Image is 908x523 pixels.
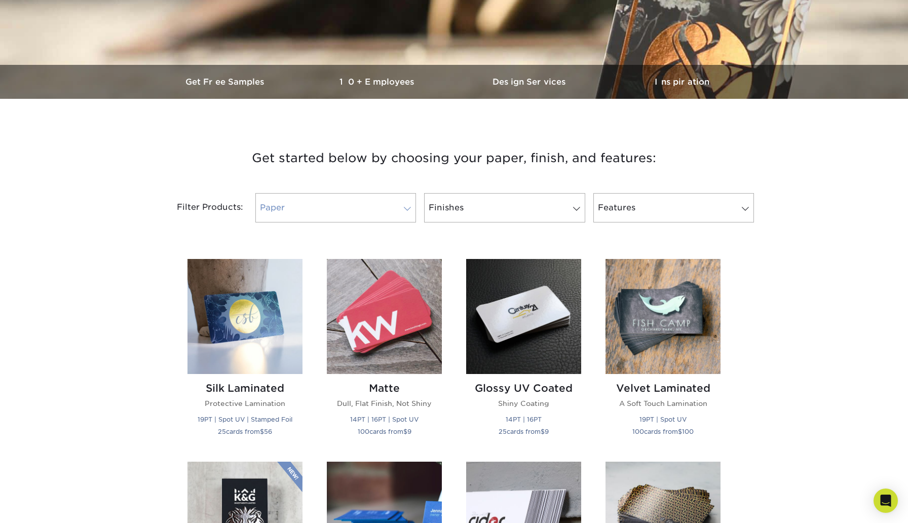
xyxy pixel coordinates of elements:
a: Velvet Laminated Business Cards Velvet Laminated A Soft Touch Lamination 19PT | Spot UV 100cards ... [606,259,721,449]
p: Protective Lamination [187,398,302,408]
span: 9 [545,428,549,435]
small: 19PT | Spot UV | Stamped Foil [198,416,292,423]
img: Silk Laminated Business Cards [187,259,302,374]
h3: Get Free Samples [150,77,302,87]
span: 56 [264,428,272,435]
h2: Silk Laminated [187,382,302,394]
p: A Soft Touch Lamination [606,398,721,408]
span: $ [260,428,264,435]
a: Silk Laminated Business Cards Silk Laminated Protective Lamination 19PT | Spot UV | Stamped Foil ... [187,259,302,449]
img: New Product [277,462,302,492]
span: $ [541,428,545,435]
a: Matte Business Cards Matte Dull, Flat Finish, Not Shiny 14PT | 16PT | Spot UV 100cards from$9 [327,259,442,449]
a: Inspiration [606,65,758,99]
h3: Design Services [454,77,606,87]
span: 25 [499,428,507,435]
small: cards from [358,428,411,435]
span: $ [403,428,407,435]
a: Design Services [454,65,606,99]
a: 10+ Employees [302,65,454,99]
small: 14PT | 16PT | Spot UV [350,416,419,423]
small: 19PT | Spot UV [639,416,687,423]
small: cards from [218,428,272,435]
a: Features [593,193,754,222]
p: Dull, Flat Finish, Not Shiny [327,398,442,408]
small: cards from [632,428,694,435]
span: 100 [632,428,644,435]
span: 9 [407,428,411,435]
span: 100 [682,428,694,435]
div: Filter Products: [150,193,251,222]
a: Get Free Samples [150,65,302,99]
span: 100 [358,428,369,435]
p: Shiny Coating [466,398,581,408]
h3: Inspiration [606,77,758,87]
small: 14PT | 16PT [506,416,542,423]
h2: Matte [327,382,442,394]
h2: Velvet Laminated [606,382,721,394]
a: Paper [255,193,416,222]
h3: Get started below by choosing your paper, finish, and features: [158,135,750,181]
img: Glossy UV Coated Business Cards [466,259,581,374]
img: Matte Business Cards [327,259,442,374]
h2: Glossy UV Coated [466,382,581,394]
h3: 10+ Employees [302,77,454,87]
a: Finishes [424,193,585,222]
span: $ [678,428,682,435]
a: Glossy UV Coated Business Cards Glossy UV Coated Shiny Coating 14PT | 16PT 25cards from$9 [466,259,581,449]
span: 25 [218,428,226,435]
small: cards from [499,428,549,435]
div: Open Intercom Messenger [874,489,898,513]
img: Velvet Laminated Business Cards [606,259,721,374]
